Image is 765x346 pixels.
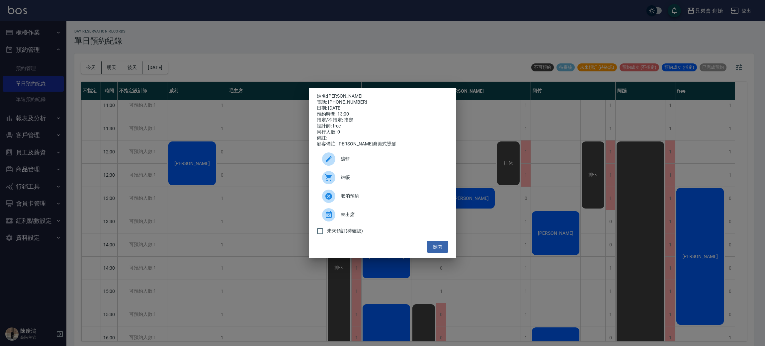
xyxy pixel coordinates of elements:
div: 備註: [317,135,448,141]
span: 取消預約 [341,193,443,200]
span: 結帳 [341,174,443,181]
div: 未出席 [317,206,448,224]
div: 電話: [PHONE_NUMBER] [317,99,448,105]
div: 同行人數: 0 [317,129,448,135]
div: 設計師: free [317,123,448,129]
div: 顧客備註: [PERSON_NAME]裔美式燙髮 [317,141,448,147]
p: 姓名: [317,93,448,99]
div: 編輯 [317,150,448,168]
div: 日期: [DATE] [317,105,448,111]
span: 編輯 [341,155,443,162]
button: 關閉 [427,241,448,253]
span: 未來預訂(待確認) [327,227,363,234]
a: 結帳 [317,168,448,187]
div: 指定/不指定: 指定 [317,117,448,123]
span: 未出席 [341,211,443,218]
div: 取消預約 [317,187,448,206]
div: 預約時間: 13:00 [317,111,448,117]
a: [PERSON_NAME] [327,93,363,99]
